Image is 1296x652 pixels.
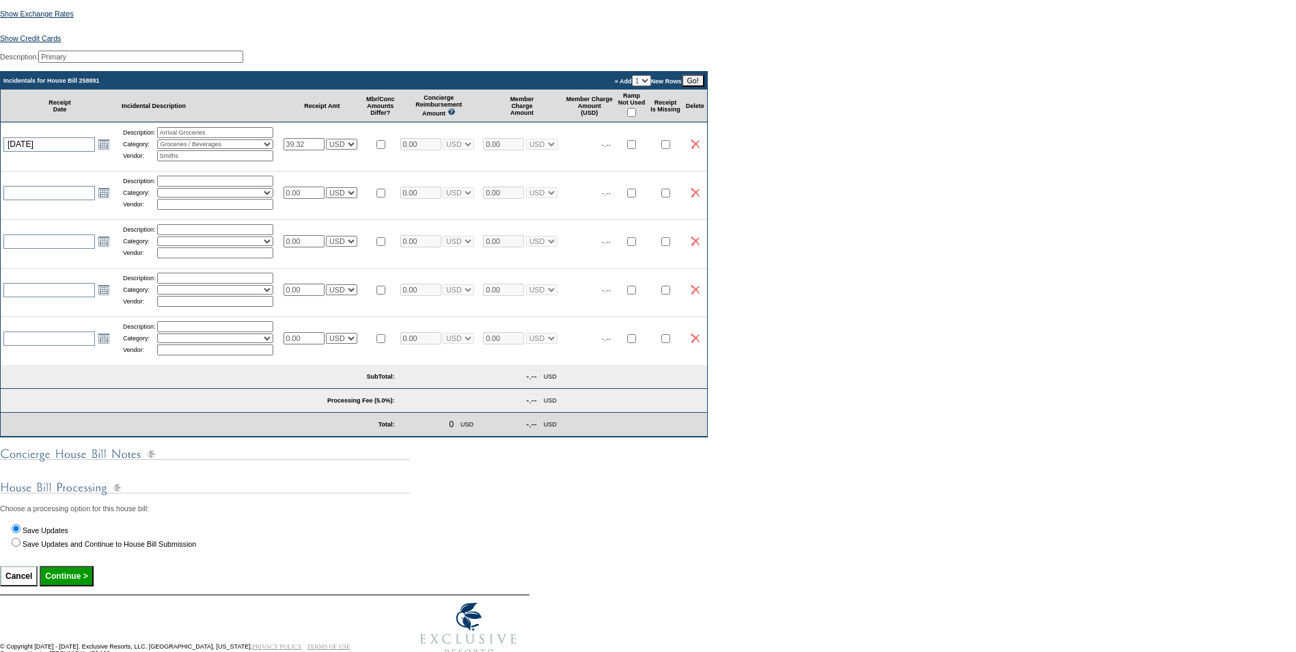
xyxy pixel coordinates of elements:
[683,90,707,122] td: Delete
[523,393,539,408] td: -.--
[691,285,700,295] img: icon_delete2.gif
[480,90,564,122] td: Member Charge Amount
[123,247,156,258] td: Vendor:
[1,90,119,122] td: Receipt Date
[458,417,476,432] td: USD
[398,90,481,122] td: Concierge Reimbursement Amount
[363,90,398,122] td: Mbr/Conc Amounts Differ?
[123,176,156,187] td: Description:
[123,199,156,210] td: Vendor:
[398,72,707,90] td: » Add New Rows
[23,540,196,548] label: Save Updates and Continue to House Bill Submission
[96,282,111,297] a: Open the calendar popup.
[123,273,156,284] td: Description:
[691,236,700,246] img: icon_delete2.gif
[602,189,611,197] span: -.--
[281,90,364,122] td: Receipt Amt
[447,108,456,116] img: questionMark_lightBlue.gif
[123,224,156,235] td: Description:
[602,334,611,342] span: -.--
[446,417,456,432] td: 0
[602,286,611,294] span: -.--
[119,90,281,122] td: Incidental Description
[541,369,560,384] td: USD
[1,365,398,389] td: SubTotal:
[691,334,700,343] img: icon_delete2.gif
[602,140,611,148] span: -.--
[691,139,700,149] img: icon_delete2.gif
[96,331,111,346] a: Open the calendar popup.
[523,417,539,432] td: -.--
[1,72,398,90] td: Incidentals for House Bill 258891
[40,566,93,586] input: Continue >
[96,234,111,249] a: Open the calendar popup.
[123,139,156,149] td: Category:
[96,185,111,200] a: Open the calendar popup.
[123,236,156,246] td: Category:
[123,127,156,138] td: Description:
[523,369,539,384] td: -.--
[123,344,156,355] td: Vendor:
[307,643,350,650] a: TERMS OF USE
[123,285,156,295] td: Category:
[648,90,683,122] td: Receipt Is Missing
[541,417,560,432] td: USD
[123,321,156,332] td: Description:
[123,296,156,307] td: Vendor:
[564,90,616,122] td: Member Charge Amount (USD)
[123,334,156,343] td: Category:
[682,74,704,87] input: Go!
[1,389,398,413] td: Processing Fee (5.0%):
[123,150,156,161] td: Vendor:
[23,526,68,534] label: Save Updates
[616,90,648,122] td: Ramp Not Used
[123,188,156,198] td: Category:
[252,643,302,650] a: PRIVACY POLICY
[96,137,111,152] a: Open the calendar popup.
[119,413,398,437] td: Total:
[602,237,611,245] span: -.--
[691,188,700,198] img: icon_delete2.gif
[541,393,560,408] td: USD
